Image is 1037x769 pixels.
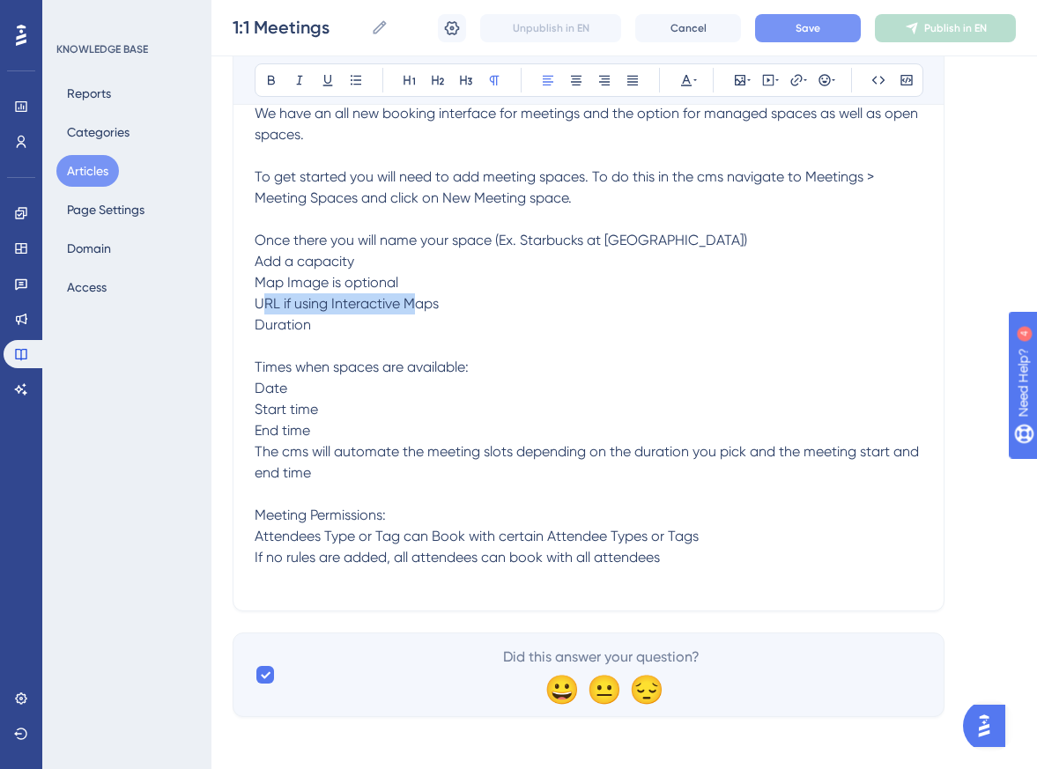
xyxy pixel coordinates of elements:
[56,233,122,264] button: Domain
[255,528,699,544] span: Attendees Type or Tag can Book with certain Attendee Types or Tags
[755,14,861,42] button: Save
[255,316,311,333] span: Duration
[670,21,707,35] span: Cancel
[629,675,657,703] div: 😔
[924,21,987,35] span: Publish in EN
[503,647,700,668] span: Did this answer your question?
[480,14,621,42] button: Unpublish in EN
[255,359,469,375] span: Times when spaces are available:
[56,116,140,148] button: Categories
[587,675,615,703] div: 😐
[255,507,386,523] span: Meeting Permissions:
[255,232,747,248] span: Once there you will name your space (Ex. Starbucks at [GEOGRAPHIC_DATA])
[56,194,155,226] button: Page Settings
[255,549,660,566] span: If no rules are added, all attendees can book with all attendees
[255,168,878,206] span: To get started you will need to add meeting spaces. To do this in the cms navigate to Meetings > ...
[41,4,110,26] span: Need Help?
[255,105,922,143] span: We have an all new booking interface for meetings and the option for managed spaces as well as op...
[56,271,117,303] button: Access
[122,9,128,23] div: 4
[875,14,1016,42] button: Publish in EN
[56,78,122,109] button: Reports
[255,274,398,291] span: Map Image is optional
[255,422,310,439] span: End time
[963,699,1016,752] iframe: UserGuiding AI Assistant Launcher
[796,21,820,35] span: Save
[255,295,439,312] span: URL if using Interactive Maps
[544,675,573,703] div: 😀
[635,14,741,42] button: Cancel
[255,380,287,396] span: Date
[513,21,589,35] span: Unpublish in EN
[255,401,318,418] span: Start time
[56,155,119,187] button: Articles
[255,443,922,481] span: The cms will automate the meeting slots depending on the duration you pick and the meeting start ...
[56,42,148,56] div: KNOWLEDGE BASE
[255,253,354,270] span: Add a capacity
[233,15,364,40] input: Article Name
